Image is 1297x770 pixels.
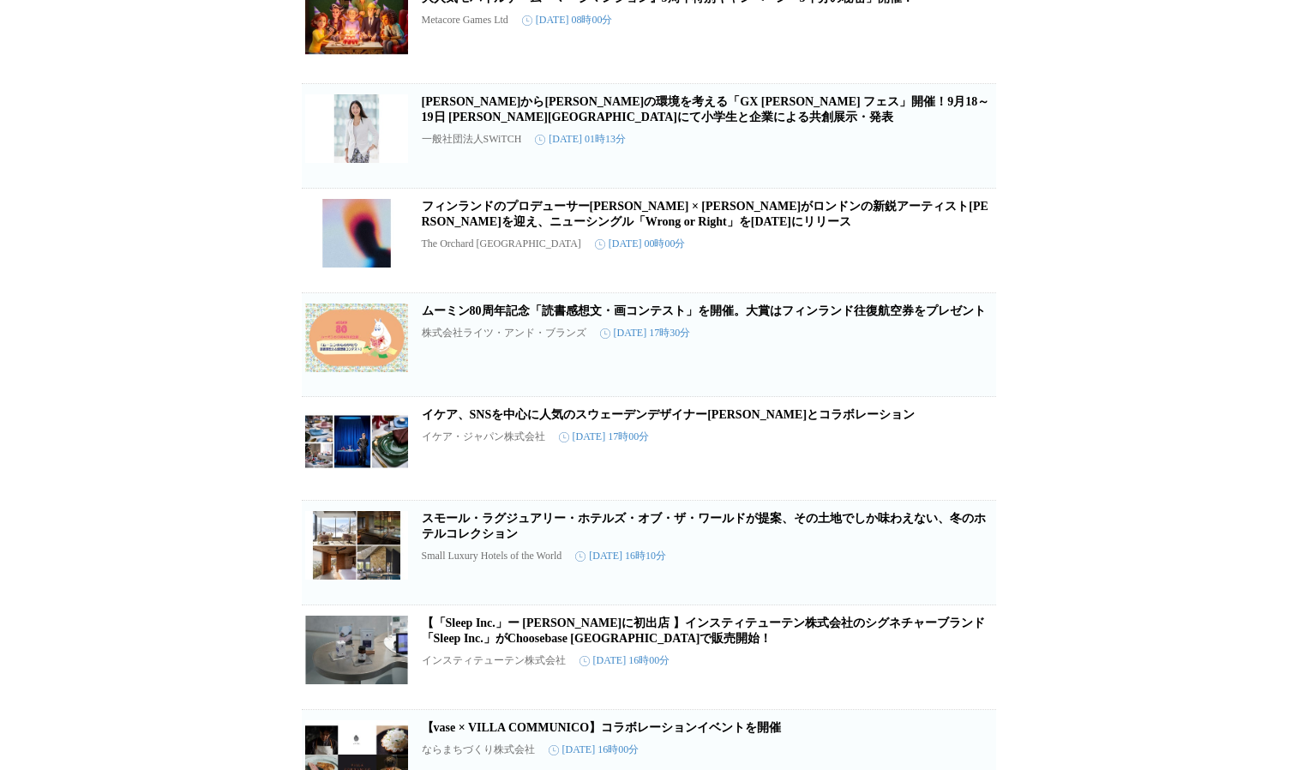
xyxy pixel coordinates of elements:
[600,326,691,340] time: [DATE] 17時30分
[422,14,508,27] p: Metacore Games Ltd
[422,132,522,147] p: 一般社団法人SWiTCH
[522,13,613,27] time: [DATE] 08時00分
[305,511,408,580] img: スモール・ラグジュアリー・ホテルズ・オブ・ザ・ワールドが提案、その土地でしか味わえない、冬のホテルコレクション
[305,616,408,684] img: 【「Sleep Inc.」ー 渋谷に初出店 】インスティテューテン株式会社のシグネチャーブランド「Sleep Inc.」がChoosebase Shibuyaで販売開始！
[305,304,408,372] img: ムーミン80周年記念「読書感想文・画コンテスト」を開催。大賞はフィンランド往復航空券をプレゼント
[575,549,666,563] time: [DATE] 16時10分
[422,200,988,228] a: フィンランドのプロデューサー[PERSON_NAME] × [PERSON_NAME]がロンドンの新鋭アーティスト[PERSON_NAME]を迎え、ニューシングル「Wrong or Right」...
[595,237,686,251] time: [DATE] 00時00分
[422,430,545,444] p: イケア・ジャパン株式会社
[422,326,586,340] p: 株式会社ライツ・アンド・ブランズ
[422,512,986,540] a: スモール・ラグジュアリー・ホテルズ・オブ・ザ・ワールドが提案、その土地でしか味わえない、冬のホテルコレクション
[422,617,985,645] a: 【「Sleep Inc.」ー [PERSON_NAME]に初出店 】インスティテューテン株式会社のシグネチャーブランド「Sleep Inc.」がChoosebase [GEOGRAPHIC_DA...
[305,407,408,476] img: イケア、SNSを中心に人気のスウェーデンデザイナーGustaf Westmanとコラボレーション
[579,653,670,668] time: [DATE] 16時00分
[549,743,639,757] time: [DATE] 16時00分
[422,653,566,668] p: インスティテューテン株式会社
[422,408,916,421] a: イケア、SNSを中心に人気のスウェーデンデザイナー[PERSON_NAME]とコラボレーション
[422,550,562,562] p: Small Luxury Hotels of the World
[305,199,408,268] img: フィンランドのプロデューサーMisha × cocabonaがロンドンの新鋭アーティストAmelia Roseを迎え、ニューシングル「Wrong or Right」を9月12日にリリース
[559,430,650,444] time: [DATE] 17時00分
[305,94,408,163] img: 渋谷から未来の環境を考える「GX SHIBUYA フェス」開催！9月18～19日 渋谷サクラステージにて小学生と企業による共創展示・発表
[422,304,986,317] a: ムーミン80周年記念「読書感想文・画コンテスト」を開催。大賞はフィンランド往復航空券をプレゼント
[422,721,782,734] a: 【vase × VILLA COMMUNICO】コラボレーションイベントを開催
[422,238,581,250] p: The Orchard [GEOGRAPHIC_DATA]
[535,132,626,147] time: [DATE] 01時13分
[422,743,535,757] p: ならまちづくり株式会社
[422,95,990,123] a: [PERSON_NAME]から[PERSON_NAME]の環境を考える「GX [PERSON_NAME] フェス」開催！9月18～19日 [PERSON_NAME][GEOGRAPHIC_DAT...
